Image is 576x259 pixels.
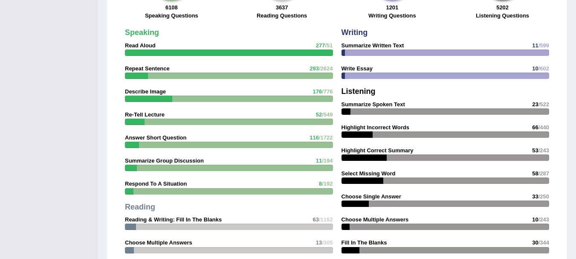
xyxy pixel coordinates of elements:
strong: Choose Multiple Answers [342,216,409,223]
span: /776 [322,88,333,95]
span: /192 [322,180,333,187]
label: Speaking Questions [145,12,198,20]
span: 10 [532,65,538,72]
span: 11 [316,157,322,164]
span: 52 [316,111,322,118]
strong: Describe Image [125,88,166,95]
span: /243 [538,216,549,223]
label: Listening Questions [476,12,529,20]
span: /287 [538,170,549,177]
span: /549 [322,111,333,118]
strong: Write Essay [342,65,373,72]
strong: Fill In The Blanks [342,239,387,246]
span: 13 [316,239,322,246]
strong: Reading & Writing: Fill In The Blanks [125,216,222,223]
span: 11 [532,42,538,49]
span: 293 [310,65,319,72]
strong: Answer Short Question [125,134,186,141]
span: /243 [538,147,549,154]
span: /1722 [319,134,333,141]
strong: Summarize Group Discussion [125,157,204,164]
span: 277 [316,42,325,49]
strong: Select Missing Word [342,170,396,177]
span: 58 [532,170,538,177]
strong: Writing [342,28,368,37]
strong: 5202 [496,4,509,11]
strong: Highlight Incorrect Words [342,124,409,131]
strong: Respond To A Situation [125,180,187,187]
span: /602 [538,65,549,72]
span: /599 [538,42,549,49]
span: 33 [532,193,538,200]
span: /194 [322,157,333,164]
span: 30 [532,239,538,246]
span: 116 [310,134,319,141]
strong: Read Aloud [125,42,156,49]
span: /344 [538,239,549,246]
span: 66 [532,124,538,131]
strong: Summarize Written Text [342,42,404,49]
strong: Choose Single Answer [342,193,401,200]
span: /1162 [319,216,333,223]
strong: Highlight Correct Summary [342,147,414,154]
strong: Reading [125,203,155,211]
strong: Speaking [125,28,159,37]
span: 23 [532,101,538,108]
span: 53 [532,147,538,154]
strong: Re-Tell Lecture [125,111,165,118]
span: /305 [322,239,333,246]
label: Writing Questions [368,12,416,20]
span: /2624 [319,65,333,72]
span: /250 [538,193,549,200]
strong: Listening [342,87,376,96]
strong: 6108 [165,4,178,11]
span: /522 [538,101,549,108]
span: /51 [325,42,333,49]
strong: Summarize Spoken Text [342,101,405,108]
strong: Choose Multiple Answers [125,239,192,246]
span: 8 [319,180,322,187]
strong: Repeat Sentence [125,65,170,72]
strong: 3637 [276,4,288,11]
span: 176 [313,88,322,95]
span: 63 [313,216,318,223]
span: /440 [538,124,549,131]
span: 10 [532,216,538,223]
label: Reading Questions [257,12,307,20]
strong: 1201 [386,4,398,11]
